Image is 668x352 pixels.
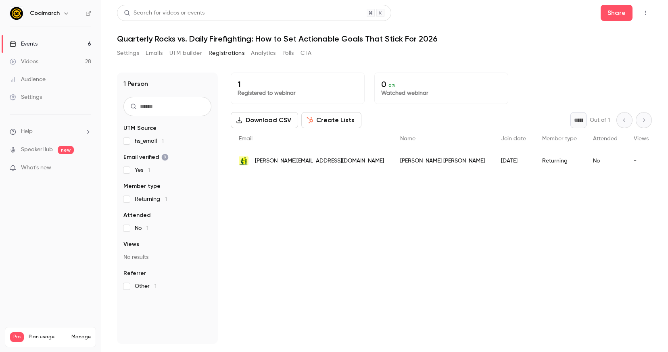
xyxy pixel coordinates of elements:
div: Audience [10,75,46,83]
span: Plan usage [29,334,67,340]
span: Yes [135,166,150,174]
button: Settings [117,47,139,60]
button: Create Lists [301,112,361,128]
span: Email verified [123,153,169,161]
button: Emails [146,47,163,60]
h1: Quarterly Rocks vs. Daily Firefighting: How to Set Actionable Goals That Stick For 2026 [117,34,652,44]
span: Member type [542,136,577,142]
span: What's new [21,164,51,172]
img: all-safe-pest.com [239,156,248,166]
span: Attended [593,136,618,142]
span: 1 [146,225,148,231]
section: facet-groups [123,124,211,290]
button: Download CSV [231,112,298,128]
li: help-dropdown-opener [10,127,91,136]
span: 0 % [388,83,396,88]
span: Pro [10,332,24,342]
span: 1 [154,283,157,289]
span: Returning [135,195,167,203]
div: No [585,150,626,172]
div: Returning [534,150,585,172]
span: No [135,224,148,232]
p: Watched webinar [381,89,501,97]
h1: 1 Person [123,79,148,89]
span: Help [21,127,33,136]
span: 1 [148,167,150,173]
span: UTM Source [123,124,157,132]
img: Coalmarch [10,7,23,20]
p: Out of 1 [590,116,610,124]
span: Join date [501,136,526,142]
span: Referrer [123,269,146,277]
a: SpeakerHub [21,146,53,154]
div: Events [10,40,38,48]
button: UTM builder [169,47,202,60]
span: Other [135,282,157,290]
span: Email [239,136,253,142]
button: Registrations [209,47,244,60]
span: Views [123,240,139,248]
span: 1 [162,138,164,144]
p: Registered to webinar [238,89,358,97]
span: new [58,146,74,154]
p: 0 [381,79,501,89]
span: Member type [123,182,161,190]
p: 1 [238,79,358,89]
div: [PERSON_NAME] [PERSON_NAME] [392,150,493,172]
div: - [626,150,657,172]
button: Polls [282,47,294,60]
div: Videos [10,58,38,66]
div: Search for videos or events [124,9,205,17]
span: 1 [165,196,167,202]
span: Attended [123,211,150,219]
span: Name [400,136,415,142]
span: Views [634,136,649,142]
span: hs_email [135,137,164,145]
p: No results [123,253,211,261]
button: Analytics [251,47,276,60]
button: Share [601,5,633,21]
h6: Coalmarch [30,9,60,17]
div: Settings [10,93,42,101]
button: CTA [301,47,311,60]
a: Manage [71,334,91,340]
span: [PERSON_NAME][EMAIL_ADDRESS][DOMAIN_NAME] [255,157,384,165]
div: [DATE] [493,150,534,172]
